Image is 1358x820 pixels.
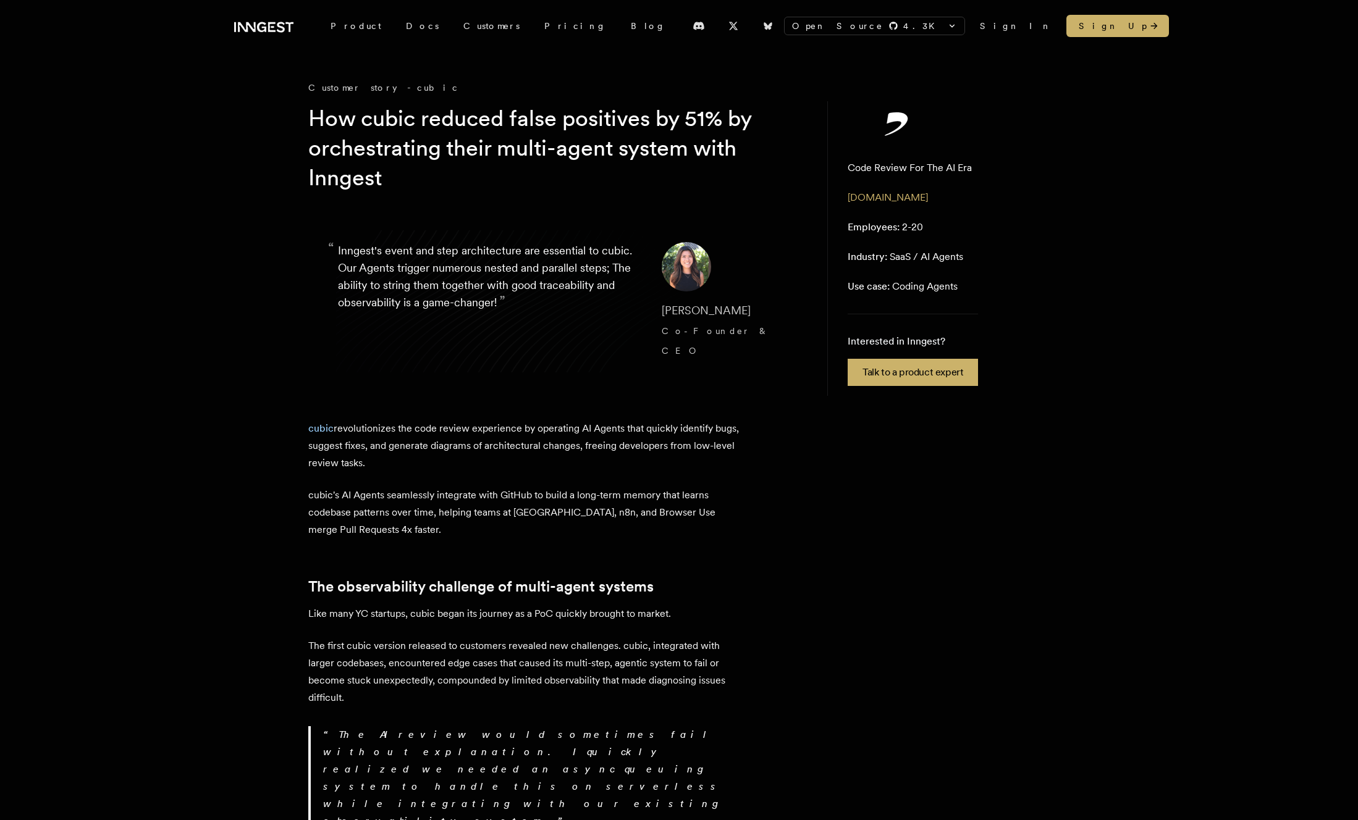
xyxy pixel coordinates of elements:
[1066,15,1169,37] a: Sign Up
[308,487,741,538] p: cubic's AI Agents seamlessly integrate with GitHub to build a long-term memory that learns codeba...
[980,20,1052,32] a: Sign In
[720,16,747,36] a: X
[499,292,505,310] span: ”
[338,242,642,361] p: Inngest's event and step architecture are essential to cubic. Our Agents trigger numerous nested ...
[662,242,711,291] img: Image of Allis Yao
[308,82,803,94] div: Customer story - cubic
[903,20,942,32] span: 4.3 K
[532,15,618,37] a: Pricing
[308,422,334,434] a: cubic
[618,15,678,37] a: Blog
[318,15,394,37] div: Product
[662,304,751,317] span: [PERSON_NAME]
[792,20,884,32] span: Open Source
[848,279,958,294] p: Coding Agents
[848,220,923,235] p: 2-20
[308,104,783,193] h1: How cubic reduced false positives by 51% by orchestrating their multi-agent system with Inngest
[308,605,741,622] p: Like many YC startups, cubic began its journey as a PoC quickly brought to market.
[848,161,972,175] p: Code Review For The AI Era
[328,245,334,252] span: “
[848,359,978,386] a: Talk to a product expert
[754,16,782,36] a: Bluesky
[848,249,963,264] p: SaaS / AI Agents
[662,326,769,356] span: Co-Founder & CEO
[308,578,654,595] a: The observability challenge of multi-agent systems
[848,251,887,262] span: Industry:
[848,221,900,233] span: Employees:
[308,420,741,472] p: revolutionizes the code review experience by operating AI Agents that quickly identify bugs, sugg...
[848,334,978,349] p: Interested in Inngest?
[451,15,532,37] a: Customers
[308,637,741,706] p: The first cubic version released to customers revealed new challenges. cubic, integrated with lar...
[394,15,451,37] a: Docs
[848,280,890,292] span: Use case:
[848,111,947,136] img: cubic's logo
[685,16,712,36] a: Discord
[848,191,928,203] a: [DOMAIN_NAME]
